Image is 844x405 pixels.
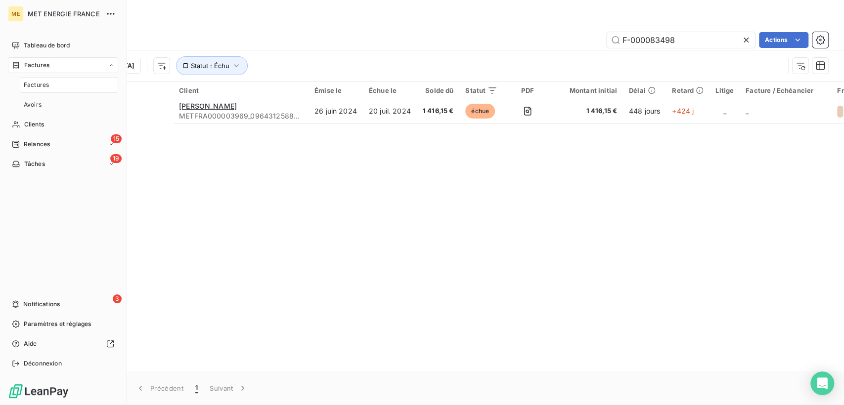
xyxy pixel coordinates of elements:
a: Aide [8,336,118,352]
span: échue [465,104,495,119]
div: Montant initial [558,86,617,94]
div: Délai [629,86,660,94]
span: +424 j [672,107,694,115]
div: Facture / Echéancier [746,86,825,94]
span: 1 416,15 € [558,106,617,116]
span: Factures [24,81,49,89]
div: Litige [715,86,734,94]
img: Logo LeanPay [8,383,69,399]
span: _ [723,107,726,115]
button: Statut : Échu [176,56,248,75]
button: 1 [189,378,204,399]
div: Statut [465,86,497,94]
div: PDF [509,86,545,94]
input: Rechercher [607,32,755,48]
button: Actions [759,32,808,48]
span: MET ENERGIE FRANCE [28,10,100,18]
span: Avoirs [24,100,42,109]
div: Open Intercom Messenger [810,371,834,395]
span: Factures [24,61,49,70]
span: 1 416,15 € [423,106,454,116]
span: 19 [110,154,122,163]
span: Notifications [23,300,60,309]
span: 3 [113,294,122,303]
button: Précédent [130,378,189,399]
td: 26 juin 2024 [309,99,363,123]
button: Suivant [204,378,254,399]
span: Paramètres et réglages [24,320,91,328]
span: _ [746,107,749,115]
div: ME [8,6,24,22]
td: 20 juil. 2024 [363,99,417,123]
span: Statut : Échu [191,62,229,70]
span: 15 [111,134,122,143]
span: 1 [195,383,198,393]
span: [PERSON_NAME] [179,102,237,110]
div: Échue le [369,86,411,94]
span: METFRA000003969_09643125886501-CA1 [179,111,303,121]
div: Retard [672,86,704,94]
span: Tâches [24,160,45,168]
span: Déconnexion [24,359,62,368]
td: 448 jours [623,99,666,123]
div: Émise le [314,86,357,94]
span: Relances [24,140,50,149]
span: Tableau de bord [24,41,70,50]
div: Client [179,86,303,94]
span: Clients [24,120,44,129]
div: Solde dû [423,86,454,94]
span: Aide [24,339,37,348]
